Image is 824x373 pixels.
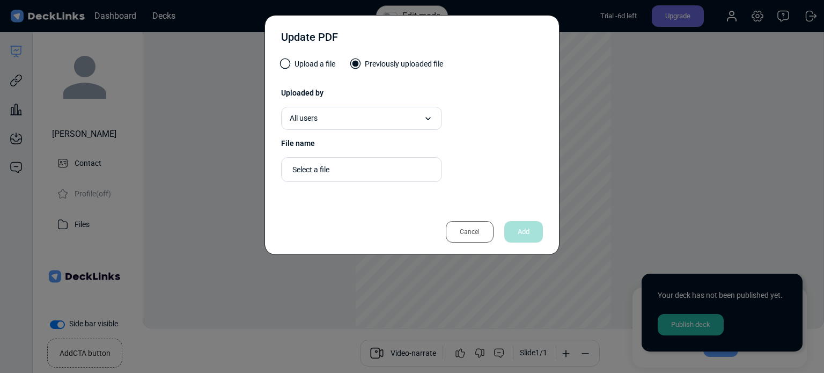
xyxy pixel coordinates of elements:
div: Uploaded by [281,87,543,99]
label: Upload a file [281,58,335,75]
div: Cancel [446,221,494,243]
div: Select a file [292,164,436,175]
label: Previously uploaded file [351,58,443,75]
div: File name [281,138,543,149]
div: All users [281,107,442,130]
div: Update PDF [281,29,338,50]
